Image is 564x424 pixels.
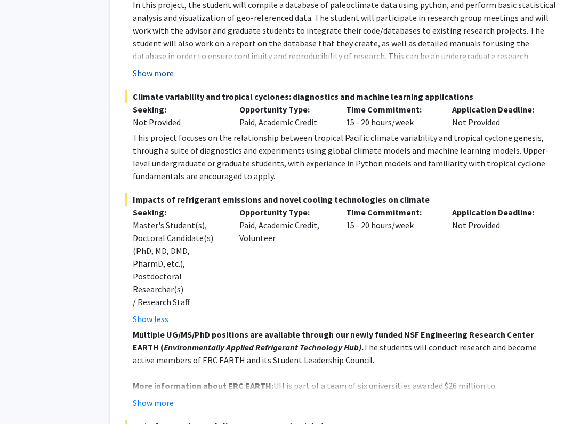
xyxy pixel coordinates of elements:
button: Show less [133,313,168,325]
p: This project focuses on the relationship between tropical Pacific climate variability and tropica... [133,131,559,182]
p: Application Deadline: [452,103,543,116]
p: Opportunity Type: [239,103,330,116]
iframe: Chat [8,376,45,416]
p: Application Deadline: [452,206,543,219]
div: Master's Student(s), Doctoral Candidate(s) (PhD, MD, DMD, PharmD, etc.), Postdoctoral Researcher(... [133,219,223,308]
span: UH is part of a team of six universities awarded $26 million to establish [133,380,495,404]
p: Seeking: [133,206,223,219]
div: Paid, Academic Credit, Volunteer [231,206,338,325]
em: Environmentally Applied Refrigerant Technology Hub) [164,342,361,353]
strong: Multiple UG/MS/PhD positions are available through our newly funded NSF Engineering Research Cent... [133,329,534,353]
strong: More information about ERC EARTH: [133,380,273,391]
p: Time Commitment: [346,206,437,219]
button: Show more [133,396,174,409]
p: Time Commitment: [346,103,437,116]
span: Climate variability and tropical cyclones: diagnostics and machine learning applications [125,90,559,103]
p: Seeking: [133,103,223,116]
div: Not Provided [444,103,551,129]
div: Not Provided [444,206,551,325]
button: Show more [133,67,174,79]
div: Not Provided [133,116,223,129]
span: Impacts of refrigerant emissions and novel cooling technologies on climate [125,193,559,206]
div: 15 - 20 hours/week [338,103,445,129]
p: Opportunity Type: [239,206,330,219]
div: 15 - 20 hours/week [338,206,445,325]
div: Paid, Academic Credit [231,103,338,129]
